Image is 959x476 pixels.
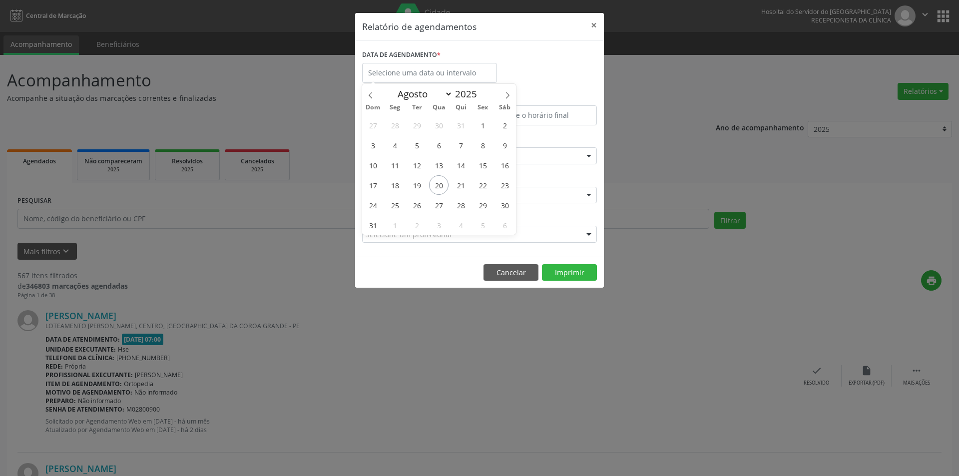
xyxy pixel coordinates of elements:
[362,20,477,33] h5: Relatório de agendamentos
[406,104,428,111] span: Ter
[451,115,471,135] span: Julho 31, 2025
[363,155,383,175] span: Agosto 10, 2025
[429,175,449,195] span: Agosto 20, 2025
[429,215,449,235] span: Setembro 3, 2025
[363,115,383,135] span: Julho 27, 2025
[385,215,405,235] span: Setembro 1, 2025
[429,195,449,215] span: Agosto 27, 2025
[450,104,472,111] span: Qui
[366,229,452,240] span: Selecione um profissional
[584,13,604,37] button: Close
[362,63,497,83] input: Selecione uma data ou intervalo
[363,175,383,195] span: Agosto 17, 2025
[407,215,427,235] span: Setembro 2, 2025
[429,115,449,135] span: Julho 30, 2025
[363,215,383,235] span: Agosto 31, 2025
[495,195,514,215] span: Agosto 30, 2025
[384,104,406,111] span: Seg
[385,195,405,215] span: Agosto 25, 2025
[362,104,384,111] span: Dom
[407,175,427,195] span: Agosto 19, 2025
[495,115,514,135] span: Agosto 2, 2025
[385,175,405,195] span: Agosto 18, 2025
[362,47,441,63] label: DATA DE AGENDAMENTO
[451,215,471,235] span: Setembro 4, 2025
[473,115,492,135] span: Agosto 1, 2025
[495,135,514,155] span: Agosto 9, 2025
[363,135,383,155] span: Agosto 3, 2025
[482,105,597,125] input: Selecione o horário final
[363,195,383,215] span: Agosto 24, 2025
[495,155,514,175] span: Agosto 16, 2025
[473,195,492,215] span: Agosto 29, 2025
[473,175,492,195] span: Agosto 22, 2025
[385,155,405,175] span: Agosto 11, 2025
[407,135,427,155] span: Agosto 5, 2025
[472,104,494,111] span: Sex
[407,195,427,215] span: Agosto 26, 2025
[429,135,449,155] span: Agosto 6, 2025
[393,87,453,101] select: Month
[495,175,514,195] span: Agosto 23, 2025
[451,135,471,155] span: Agosto 7, 2025
[473,135,492,155] span: Agosto 8, 2025
[542,264,597,281] button: Imprimir
[494,104,516,111] span: Sáb
[385,115,405,135] span: Julho 28, 2025
[429,155,449,175] span: Agosto 13, 2025
[385,135,405,155] span: Agosto 4, 2025
[495,215,514,235] span: Setembro 6, 2025
[473,155,492,175] span: Agosto 15, 2025
[473,215,492,235] span: Setembro 5, 2025
[407,115,427,135] span: Julho 29, 2025
[451,195,471,215] span: Agosto 28, 2025
[483,264,538,281] button: Cancelar
[428,104,450,111] span: Qua
[451,175,471,195] span: Agosto 21, 2025
[451,155,471,175] span: Agosto 14, 2025
[482,90,597,105] label: ATÉ
[453,87,485,100] input: Year
[407,155,427,175] span: Agosto 12, 2025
